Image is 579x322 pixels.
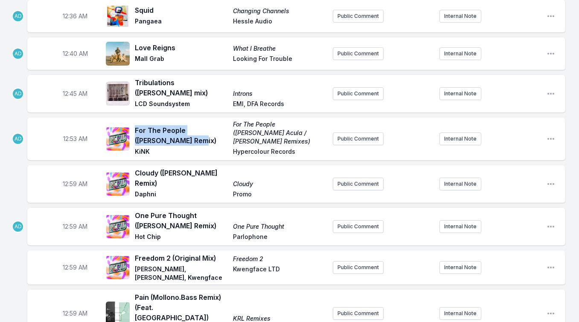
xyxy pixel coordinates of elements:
button: Internal Note [439,10,481,23]
button: Open playlist item options [547,89,555,98]
button: Public Comment [333,178,384,190]
span: For The People ([PERSON_NAME] Remix) [135,125,228,146]
span: Promo [233,190,326,200]
button: Internal Note [439,47,481,60]
span: Timestamp [63,12,87,20]
span: Daphni [135,190,228,200]
span: Timestamp [63,89,87,98]
span: Timestamp [63,222,87,231]
span: Changing Channels [233,7,326,15]
span: Mall Grab [135,55,228,65]
button: Open playlist item options [547,135,555,143]
button: Internal Note [439,307,481,320]
span: [PERSON_NAME], [PERSON_NAME], Kwengface [135,265,228,282]
span: Freedom 2 [233,255,326,263]
span: Love Reigns [135,43,228,53]
p: Andrea Domanick [12,48,24,60]
p: Andrea Domanick [12,88,24,100]
span: Parlophone [233,233,326,243]
img: Introns [106,82,130,106]
button: Open playlist item options [547,49,555,58]
button: Open playlist item options [547,309,555,318]
span: Hot Chip [135,233,228,243]
button: Public Comment [333,47,384,60]
span: Kwengface LTD [233,265,326,282]
img: One Pure Thought [106,215,130,239]
span: One Pure Thought [233,222,326,231]
button: Public Comment [333,220,384,233]
button: Internal Note [439,261,481,274]
button: Internal Note [439,220,481,233]
span: Timestamp [63,135,87,143]
span: For The People ([PERSON_NAME] Acula / [PERSON_NAME] Remixes) [233,120,326,146]
img: For The People (Elli Acula / Nikki Nair Remixes) [106,127,130,151]
span: Cloudy [233,180,326,188]
span: Introns [233,89,326,98]
span: Timestamp [63,49,88,58]
p: Andrea Domanick [12,10,24,22]
button: Public Comment [333,307,384,320]
button: Public Comment [333,261,384,274]
span: What I Breathe [233,44,326,53]
button: Internal Note [439,87,481,100]
span: Looking For Trouble [233,55,326,65]
p: Andrea Domanick [12,133,24,145]
p: Andrea Domanick [12,221,24,233]
button: Internal Note [439,178,481,190]
span: Squid [135,5,228,15]
span: Cloudy ([PERSON_NAME] Remix) [135,168,228,188]
span: Hypercolour Records [233,147,326,158]
button: Open playlist item options [547,180,555,188]
span: LCD Soundsystem [135,100,228,110]
img: What I Breathe [106,42,130,66]
button: Public Comment [333,10,384,23]
span: One Pure Thought ([PERSON_NAME] Remix) [135,210,228,231]
button: Open playlist item options [547,263,555,272]
button: Internal Note [439,132,481,145]
span: Timestamp [63,263,87,272]
img: Changing Channels [106,4,130,28]
button: Public Comment [333,87,384,100]
button: Open playlist item options [547,222,555,231]
button: Open playlist item options [547,12,555,20]
img: Freedom 2 [106,256,130,279]
span: EMI, DFA Records [233,100,326,110]
span: Pangaea [135,17,228,27]
span: Tribulations ([PERSON_NAME] mix) [135,78,228,98]
span: Timestamp [63,309,87,318]
span: Freedom 2 (Original Mix) [135,253,228,263]
span: Timestamp [63,180,87,188]
img: Cloudy [106,172,130,196]
button: Public Comment [333,132,384,145]
span: KiNK [135,147,228,158]
span: Hessle Audio [233,17,326,27]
